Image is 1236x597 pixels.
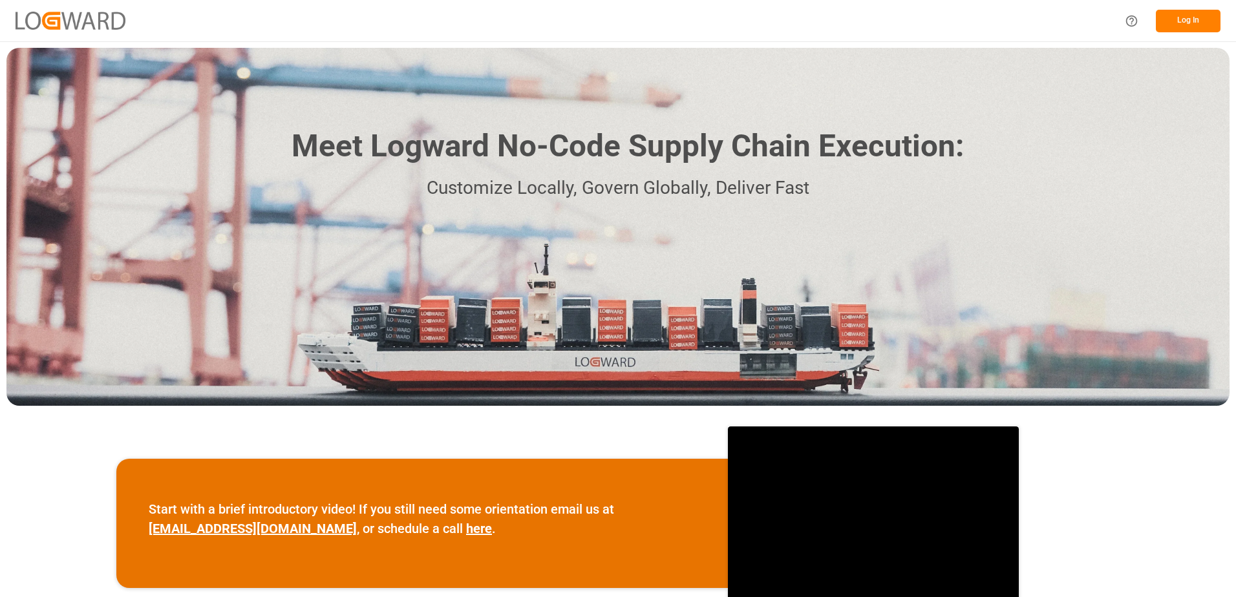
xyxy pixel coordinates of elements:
p: Start with a brief introductory video! If you still need some orientation email us at , or schedu... [149,499,696,538]
h1: Meet Logward No-Code Supply Chain Execution: [292,123,964,169]
a: here [466,521,492,536]
button: Help Center [1117,6,1146,36]
img: Logward_new_orange.png [16,12,125,29]
a: [EMAIL_ADDRESS][DOMAIN_NAME] [149,521,357,536]
button: Log In [1156,10,1220,32]
p: Customize Locally, Govern Globally, Deliver Fast [272,174,964,203]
